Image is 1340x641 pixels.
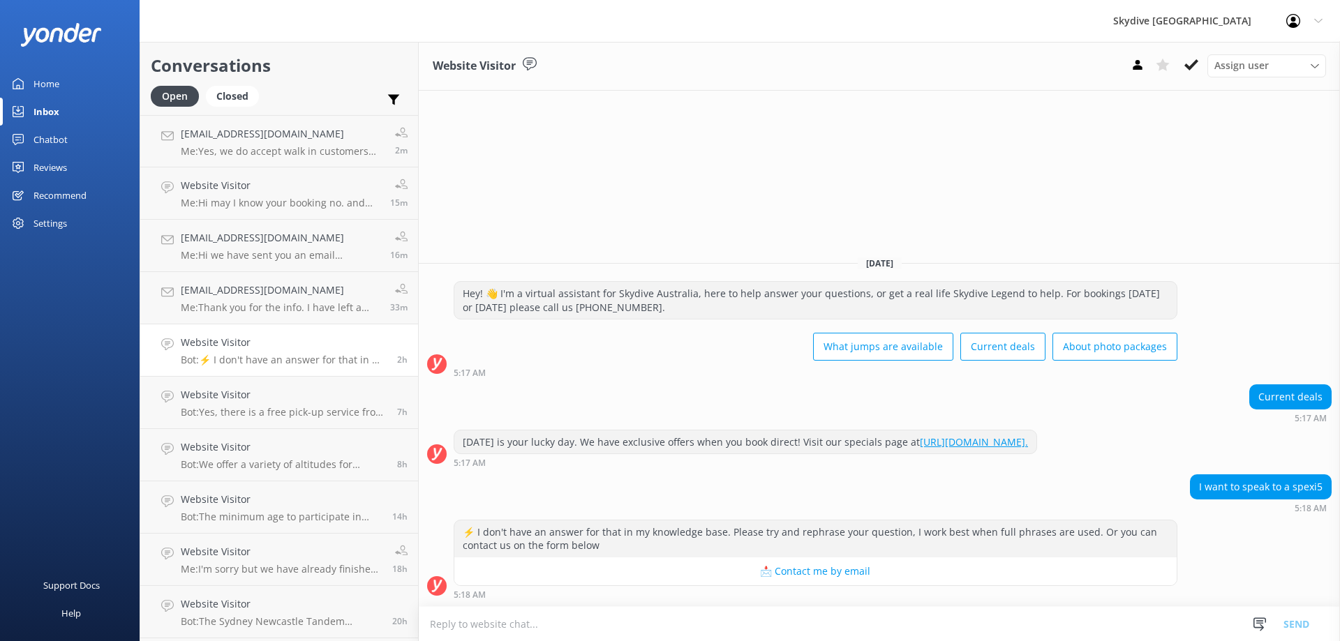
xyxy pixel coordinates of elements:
a: [EMAIL_ADDRESS][DOMAIN_NAME]Me:Yes, we do accept walk in customers depending on the availability ... [140,115,418,167]
h4: Website Visitor [181,335,387,350]
div: Home [33,70,59,98]
span: 05:26pm 19-Aug-2025 (UTC +10:00) Australia/Brisbane [392,511,408,522]
button: 📩 Contact me by email [454,557,1177,585]
h4: Website Visitor [181,544,382,559]
p: Bot: Yes, there is a free pick-up service from popular local spots in and around [PERSON_NAME][GE... [181,406,387,418]
div: 05:17am 20-Aug-2025 (UTC +10:00) Australia/Brisbane [454,458,1037,467]
h4: Website Visitor [181,439,387,455]
span: 12:36am 20-Aug-2025 (UTC +10:00) Australia/Brisbane [397,406,408,418]
h4: Website Visitor [181,387,387,402]
a: [URL][DOMAIN_NAME]. [920,435,1028,448]
div: Recommend [33,181,87,209]
p: Me: I'm sorry but we have already finished jumping [DATE] [181,563,382,575]
div: 05:17am 20-Aug-2025 (UTC +10:00) Australia/Brisbane [454,368,1177,377]
p: Me: Hi may I know your booking no. and the correct transfer option? [181,197,380,209]
p: Me: Thank you for the info. I have left a note in your booking [181,301,380,314]
a: [EMAIL_ADDRESS][DOMAIN_NAME]Me:Thank you for the info. I have left a note in your booking33m [140,272,418,324]
div: Current deals [1250,385,1331,409]
span: 05:18am 20-Aug-2025 (UTC +10:00) Australia/Brisbane [397,354,408,365]
h4: Website Visitor [181,596,382,612]
a: Closed [206,88,266,103]
h4: [EMAIL_ADDRESS][DOMAIN_NAME] [181,126,385,142]
strong: 5:17 AM [454,459,486,467]
a: Website VisitorBot:⚡ I don't have an answer for that in my knowledge base. Please try and rephras... [140,324,418,377]
span: 01:32pm 19-Aug-2025 (UTC +10:00) Australia/Brisbane [392,563,408,575]
div: Hey! 👋 I'm a virtual assistant for Skydive Australia, here to help answer your questions, or get ... [454,282,1177,319]
button: What jumps are available [813,333,953,361]
div: Open [151,86,199,107]
div: ⚡ I don't have an answer for that in my knowledge base. Please try and rephrase your question, I ... [454,520,1177,557]
p: Bot: The Sydney Newcastle Tandem Skydive offers a thrilling experience from up to 15,000 feet, wi... [181,615,382,628]
a: Website VisitorBot:Yes, there is a free pick-up service from popular local spots in and around [P... [140,377,418,429]
a: Website VisitorBot:The Sydney Newcastle Tandem Skydive offers a thrilling experience from up to 1... [140,586,418,638]
div: Settings [33,209,67,237]
span: 07:35am 20-Aug-2025 (UTC +10:00) Australia/Brisbane [390,197,408,209]
strong: 5:18 AM [454,591,486,599]
div: [DATE] is your lucky day. We have exclusive offers when you book direct! Visit our specials page at [454,430,1036,454]
div: 05:18am 20-Aug-2025 (UTC +10:00) Australia/Brisbane [1190,503,1332,513]
button: Current deals [960,333,1045,361]
p: Bot: We offer a variety of altitudes for skydiving, with all dropzones providing jumps up to 15,0... [181,458,387,471]
p: Bot: ⚡ I don't have an answer for that in my knowledge base. Please try and rephrase your questio... [181,354,387,366]
a: Website VisitorMe:Hi may I know your booking no. and the correct transfer option?15m [140,167,418,220]
div: Chatbot [33,126,68,153]
p: Me: Hi we have sent you an email regarding your question, please check. [181,249,380,262]
div: 05:17am 20-Aug-2025 (UTC +10:00) Australia/Brisbane [1249,413,1332,423]
div: Support Docs [43,571,100,599]
div: Inbox [33,98,59,126]
h2: Conversations [151,52,408,79]
a: Website VisitorMe:I'm sorry but we have already finished jumping [DATE]18h [140,534,418,586]
span: [DATE] [858,257,902,269]
a: [EMAIL_ADDRESS][DOMAIN_NAME]Me:Hi we have sent you an email regarding your question, please check... [140,220,418,272]
div: Reviews [33,153,67,181]
div: I want to speak to a spexi5 [1191,475,1331,499]
p: Bot: The minimum age to participate in skydiving is [DEMOGRAPHIC_DATA]. Anyone under the age of [... [181,511,382,523]
div: Help [61,599,81,627]
div: 05:18am 20-Aug-2025 (UTC +10:00) Australia/Brisbane [454,589,1177,599]
button: About photo packages [1052,333,1177,361]
a: Website VisitorBot:We offer a variety of altitudes for skydiving, with all dropzones providing ju... [140,429,418,481]
span: 11:49pm 19-Aug-2025 (UTC +10:00) Australia/Brisbane [397,458,408,470]
a: Website VisitorBot:The minimum age to participate in skydiving is [DEMOGRAPHIC_DATA]. Anyone unde... [140,481,418,534]
span: 07:34am 20-Aug-2025 (UTC +10:00) Australia/Brisbane [390,249,408,261]
a: Open [151,88,206,103]
p: Me: Yes, we do accept walk in customers depending on the availability of the day. But we recommen... [181,145,385,158]
div: Assign User [1207,54,1326,77]
h3: Website Visitor [433,57,516,75]
span: 11:06am 19-Aug-2025 (UTC +10:00) Australia/Brisbane [392,615,408,627]
strong: 5:17 AM [454,369,486,377]
span: Assign user [1214,58,1269,73]
span: 07:17am 20-Aug-2025 (UTC +10:00) Australia/Brisbane [390,301,408,313]
span: 07:48am 20-Aug-2025 (UTC +10:00) Australia/Brisbane [395,144,408,156]
h4: Website Visitor [181,492,382,507]
div: Closed [206,86,259,107]
h4: [EMAIL_ADDRESS][DOMAIN_NAME] [181,282,380,298]
h4: Website Visitor [181,178,380,193]
strong: 5:18 AM [1295,504,1327,513]
strong: 5:17 AM [1295,414,1327,423]
h4: [EMAIL_ADDRESS][DOMAIN_NAME] [181,230,380,246]
img: yonder-white-logo.png [21,23,101,46]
